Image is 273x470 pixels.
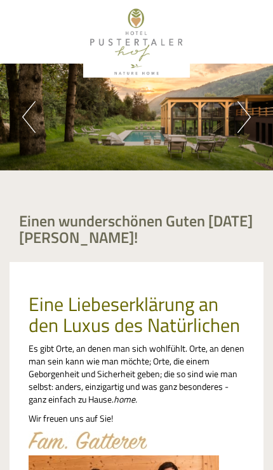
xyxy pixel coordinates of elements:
p: Wir freuen uns auf Sie! [29,412,244,425]
h1: Einen wunderschönen Guten [DATE] [PERSON_NAME]! [19,212,254,246]
p: Es gibt Orte, an denen man sich wohlfühlt. Orte, an denen man sein kann wie man möchte; Orte, die... [29,342,244,406]
button: Next [237,101,251,133]
span: Eine Liebeserklärung an den Luxus des Natürlichen [29,289,240,340]
img: image [29,431,147,449]
button: Previous [22,101,36,133]
em: home. [114,392,137,406]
